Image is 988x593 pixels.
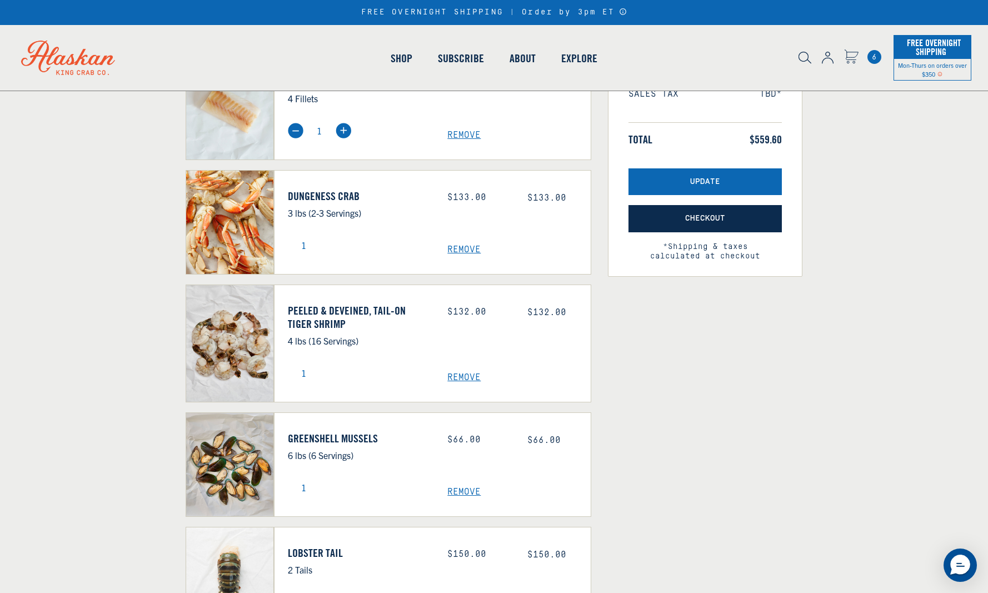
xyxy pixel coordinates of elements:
span: *Shipping & taxes calculated at checkout [628,232,782,261]
a: Peeled & Deveined, Tail-On Tiger Shrimp [288,304,431,331]
a: About [497,27,548,90]
a: Remove [447,372,591,383]
button: Update [628,168,782,196]
span: Total [628,133,652,146]
div: $66.00 [447,435,511,445]
img: Greenshell Mussels - 6 lbs (6 Servings) [186,413,273,516]
img: minus [288,123,303,138]
p: 4 Fillets [288,91,431,106]
img: Alaskan Cod - 4 Fillets [186,56,273,160]
a: Announcement Bar Modal [619,8,627,16]
a: Subscribe [425,27,497,90]
a: Lobster Tail [288,546,431,560]
a: Remove [447,130,591,141]
a: Shop [378,27,425,90]
div: $132.00 [447,307,511,317]
span: $150.00 [527,550,566,560]
div: Messenger Dummy Widget [944,549,977,582]
span: Mon-Thurs on orders over $350 [898,61,967,78]
span: Free Overnight Shipping [904,34,961,60]
span: $66.00 [527,435,561,445]
a: Cart [867,50,881,64]
div: $150.00 [447,549,511,560]
span: $559.60 [750,133,782,146]
span: Update [690,177,720,187]
span: Sales Tax [628,89,678,99]
a: Explore [548,27,610,90]
p: 6 lbs (6 Servings) [288,448,431,462]
p: 2 Tails [288,562,431,577]
span: Checkout [685,214,725,223]
p: 3 lbs (2-3 Servings) [288,206,431,220]
p: 4 lbs (16 Servings) [288,333,431,348]
span: $133.00 [527,193,566,203]
span: $132.00 [527,307,566,317]
img: search [799,52,811,64]
img: plus [336,123,351,138]
img: Alaskan King Crab Co. logo [6,25,131,91]
a: Greenshell Mussels [288,432,431,445]
a: Cart [844,49,859,66]
span: Shipping Notice Icon [937,70,942,78]
div: $133.00 [447,192,511,203]
a: Dungeness Crab [288,190,431,203]
img: Peeled & Deveined, Tail-On Tiger Shrimp - 4 lbs (16 Servings) [186,285,273,402]
img: account [822,52,834,64]
span: 6 [867,50,881,64]
img: Dungeness Crab - 3 lbs (2-3 Servings) [186,171,273,274]
div: FREE OVERNIGHT SHIPPING | Order by 3pm ET [361,8,627,17]
button: Checkout [628,205,782,232]
a: Remove [447,245,591,255]
a: Remove [447,487,591,497]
